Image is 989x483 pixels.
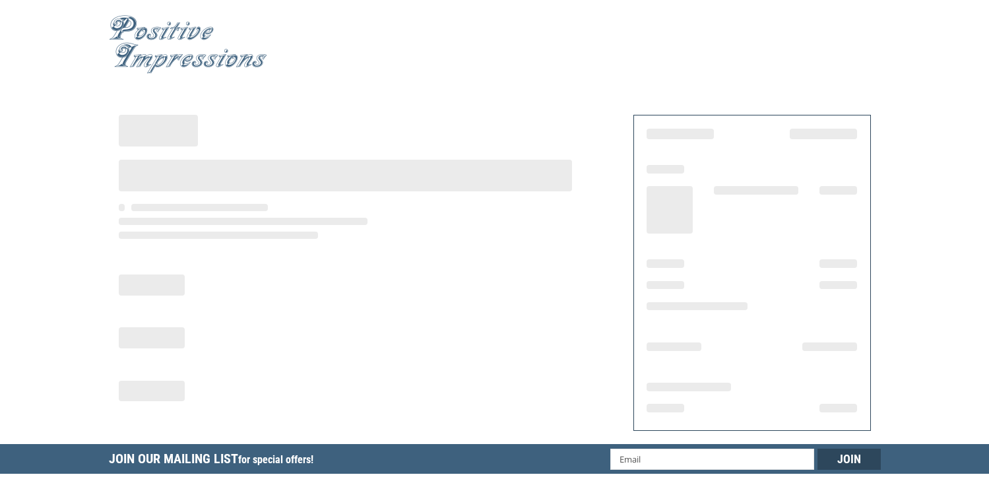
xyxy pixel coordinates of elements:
[109,444,320,478] h5: Join Our Mailing List
[238,453,313,466] span: for special offers!
[109,15,267,74] img: Positive Impressions
[817,449,881,470] input: Join
[610,449,814,470] input: Email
